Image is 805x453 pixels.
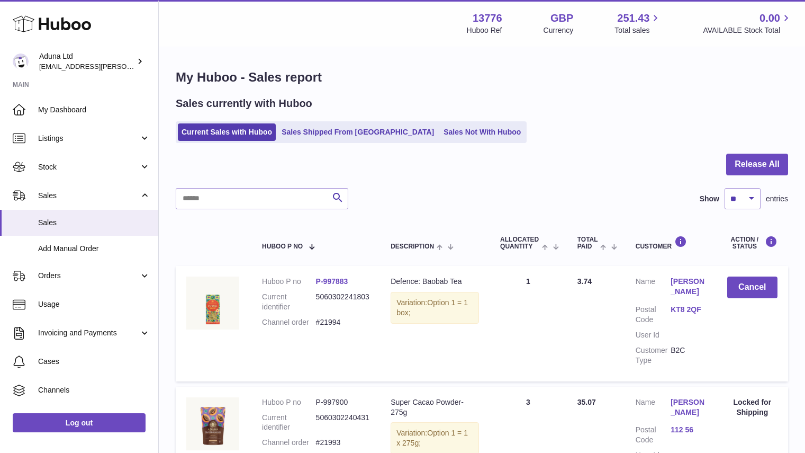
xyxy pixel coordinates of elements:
a: KT8 2QF [671,305,705,315]
a: 251.43 Total sales [614,11,662,35]
div: Action / Status [727,236,777,250]
span: entries [766,194,788,204]
a: Current Sales with Huboo [178,123,276,141]
button: Release All [726,154,788,175]
div: Huboo Ref [467,25,502,35]
dt: User Id [636,330,671,340]
div: Customer [636,236,706,250]
span: Add Manual Order [38,244,150,254]
dt: Huboo P no [262,277,316,287]
span: Stock [38,162,139,172]
dt: Postal Code [636,425,671,445]
div: Super Cacao Powder- 275g [391,397,479,418]
span: Orders [38,271,139,281]
span: AVAILABLE Stock Total [703,25,792,35]
dd: B2C [671,345,705,366]
button: Cancel [727,277,777,298]
dd: #21994 [316,317,370,327]
span: Channels [38,385,150,395]
dt: Channel order [262,317,316,327]
span: Option 1 = 1 box; [396,298,468,317]
div: Currency [544,25,574,35]
dt: Name [636,397,671,420]
img: deborahe.kamara@aduna.com [13,54,29,69]
img: DEFENCE-BAOBAB-TEA-FOP-CHALK.jpg [186,277,239,330]
strong: 13776 [473,11,502,25]
span: Sales [38,191,139,201]
dt: Huboo P no [262,397,316,407]
span: Total sales [614,25,662,35]
span: 251.43 [617,11,649,25]
span: My Dashboard [38,105,150,115]
span: Total paid [577,236,598,250]
a: 0.00 AVAILABLE Stock Total [703,11,792,35]
div: Variation: [391,292,479,324]
span: Usage [38,299,150,309]
td: 1 [490,266,567,381]
span: Invoicing and Payments [38,328,139,338]
span: 0.00 [759,11,780,25]
span: Cases [38,357,150,367]
span: 35.07 [577,398,596,406]
dd: 5060302241803 [316,292,370,312]
a: Log out [13,413,146,432]
dt: Current identifier [262,413,316,433]
div: Aduna Ltd [39,51,134,72]
span: 3.74 [577,277,592,286]
span: Description [391,243,434,250]
h2: Sales currently with Huboo [176,96,312,111]
h1: My Huboo - Sales report [176,69,788,86]
span: Sales [38,218,150,228]
dd: 5060302240431 [316,413,370,433]
a: [PERSON_NAME] [671,397,705,418]
dt: Postal Code [636,305,671,325]
dt: Channel order [262,438,316,448]
strong: GBP [550,11,573,25]
dd: P-997900 [316,397,370,407]
span: Huboo P no [262,243,303,250]
dt: Customer Type [636,345,671,366]
label: Show [700,194,719,204]
span: [EMAIL_ADDRESS][PERSON_NAME][PERSON_NAME][DOMAIN_NAME] [39,62,269,70]
a: Sales Shipped From [GEOGRAPHIC_DATA] [278,123,438,141]
span: Option 1 = 1 x 275g; [396,429,468,447]
dd: #21993 [316,438,370,448]
div: Locked for Shipping [727,397,777,418]
a: Sales Not With Huboo [440,123,524,141]
span: ALLOCATED Quantity [500,236,539,250]
dt: Current identifier [262,292,316,312]
a: 112 56 [671,425,705,435]
a: P-997883 [316,277,348,286]
dt: Name [636,277,671,299]
span: Listings [38,134,139,144]
div: Defence: Baobab Tea [391,277,479,287]
img: SUPER-CACAO-POWDER-POUCH-FOP-CHALK.jpg [186,397,239,450]
a: [PERSON_NAME] [671,277,705,297]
